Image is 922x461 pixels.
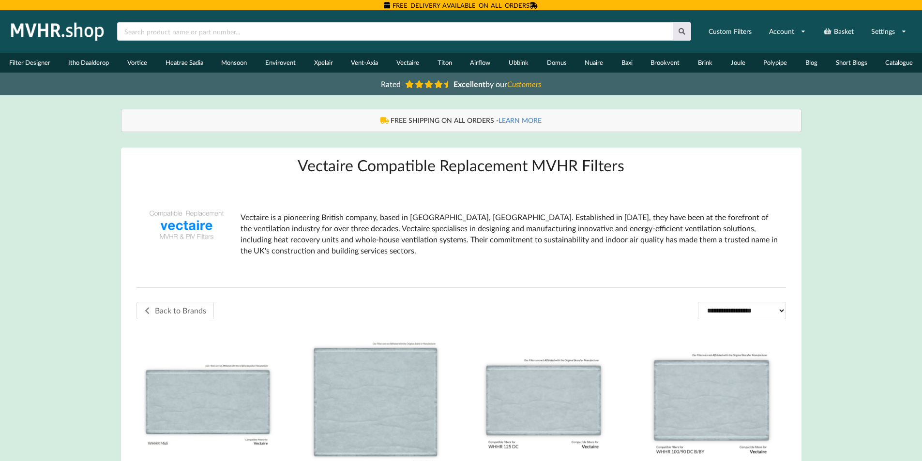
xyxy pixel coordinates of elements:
[387,53,428,73] a: Vectaire
[538,53,576,73] a: Domus
[241,212,778,256] p: Vectaire is a pioneering British company, based in [GEOGRAPHIC_DATA], [GEOGRAPHIC_DATA]. Establis...
[612,53,642,73] a: Baxi
[342,53,387,73] a: Vent-Axia
[499,116,542,124] a: LEARN MORE
[117,22,673,41] input: Search product name or part number...
[642,53,689,73] a: Brookvent
[755,53,797,73] a: Polypipe
[212,53,257,73] a: Monsoon
[7,19,108,44] img: mvhr.shop.png
[453,79,485,89] b: Excellent
[499,53,538,73] a: Ubbink
[136,155,786,175] h1: Vectaire Compatible Replacement MVHR Filters
[136,302,214,319] a: Back to Brands
[827,53,877,73] a: Short Blogs
[144,183,229,268] img: Vectaire-Compatible-Replacement-Filters.png
[689,53,722,73] a: Brink
[698,302,786,319] select: Shop order
[305,53,342,73] a: Xpelair
[763,23,812,40] a: Account
[575,53,612,73] a: Nuaire
[428,53,461,73] a: Titon
[702,23,758,40] a: Custom Filters
[796,53,827,73] a: Blog
[722,53,755,73] a: Joule
[60,53,119,73] a: Itho Daalderop
[461,53,499,73] a: Airflow
[453,79,541,89] span: by our
[817,23,860,40] a: Basket
[256,53,305,73] a: Envirovent
[374,76,548,92] a: Rated Excellentby ourCustomers
[876,53,922,73] a: Catalogue
[131,116,791,125] div: FREE SHIPPING ON ALL ORDERS -
[118,53,156,73] a: Vortice
[156,53,212,73] a: Heatrae Sadia
[381,79,401,89] span: Rated
[507,79,541,89] i: Customers
[865,23,913,40] a: Settings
